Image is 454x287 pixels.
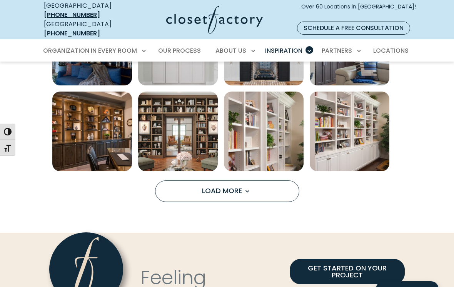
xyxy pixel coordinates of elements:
[138,92,218,171] img: Grand library wall with built-in bookshelves and rolling ladder
[44,1,128,20] div: [GEOGRAPHIC_DATA]
[290,259,405,284] a: GET STARTED ON YOUR PROJECT
[44,20,128,38] div: [GEOGRAPHIC_DATA]
[301,3,416,19] span: Over 60 Locations in [GEOGRAPHIC_DATA]!
[158,46,201,55] span: Our Process
[44,10,100,19] a: [PHONE_NUMBER]
[52,92,132,171] img: Custom wood wall unit with built-in lighting, open display shelving, and lower closed cabinetry
[44,29,100,38] a: [PHONE_NUMBER]
[310,92,389,171] a: Open inspiration gallery to preview enlarged image
[52,92,132,171] a: Open inspiration gallery to preview enlarged image
[224,92,304,171] img: White built-in bookcase with crown molding and lower cabinetry
[138,92,218,171] a: Open inspiration gallery to preview enlarged image
[155,180,299,202] button: Load more inspiration gallery images
[297,22,410,35] a: Schedule a Free Consultation
[166,6,263,34] img: Closet Factory Logo
[43,46,137,55] span: Organization in Every Room
[202,186,252,195] span: Load More
[224,92,304,171] a: Open inspiration gallery to preview enlarged image
[265,46,302,55] span: Inspiration
[373,46,409,55] span: Locations
[310,92,389,171] img: White built-in wall unit with open shelving and lower cabinets with crown molding
[215,46,246,55] span: About Us
[38,40,416,62] nav: Primary Menu
[322,46,352,55] span: Partners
